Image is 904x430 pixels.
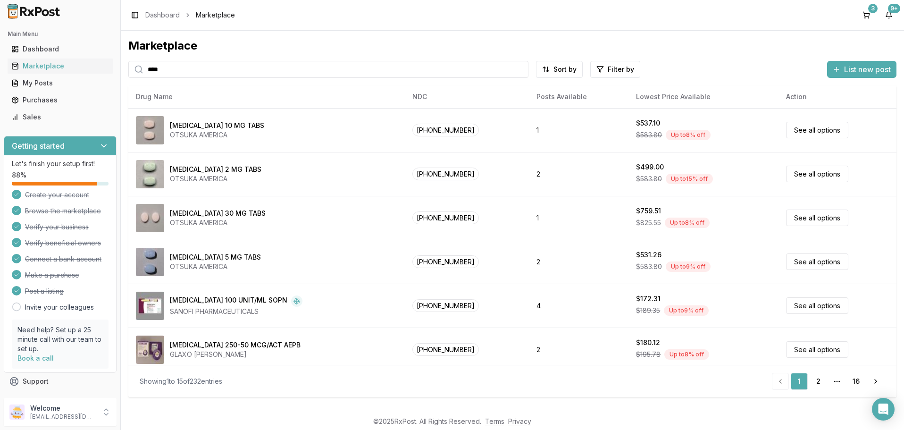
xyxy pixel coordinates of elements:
[4,76,117,91] button: My Posts
[8,92,113,109] a: Purchases
[872,398,895,421] div: Open Intercom Messenger
[412,255,479,268] span: [PHONE_NUMBER]
[536,61,583,78] button: Sort by
[529,85,628,108] th: Posts Available
[827,61,896,78] button: List new post
[136,336,164,364] img: Advair Diskus 250-50 MCG/ACT AEPB
[786,166,848,182] a: See all options
[636,250,661,260] div: $531.26
[136,116,164,144] img: Abilify 10 MG TABS
[4,93,117,108] button: Purchases
[786,341,848,358] a: See all options
[529,108,628,152] td: 1
[888,4,900,13] div: 9+
[170,130,264,140] div: OTSUKA AMERICA
[412,343,479,356] span: [PHONE_NUMBER]
[8,75,113,92] a: My Posts
[17,325,103,354] p: Need help? Set up a 25 minute call with our team to set up.
[30,404,96,413] p: Welcome
[636,262,662,271] span: $583.80
[25,254,101,264] span: Connect a bank account
[529,240,628,284] td: 2
[11,112,109,122] div: Sales
[11,95,109,105] div: Purchases
[170,340,301,350] div: [MEDICAL_DATA] 250-50 MCG/ACT AEPB
[608,65,634,74] span: Filter by
[23,394,55,403] span: Feedback
[11,61,109,71] div: Marketplace
[636,338,660,347] div: $180.12
[25,287,64,296] span: Post a listing
[810,373,827,390] a: 2
[636,350,661,359] span: $195.78
[485,417,504,425] a: Terms
[412,168,479,180] span: [PHONE_NUMBER]
[778,85,896,108] th: Action
[25,206,101,216] span: Browse the marketplace
[847,373,864,390] a: 16
[4,59,117,74] button: Marketplace
[4,390,117,407] button: Feedback
[665,218,710,228] div: Up to 8 % off
[136,248,164,276] img: Abilify 5 MG TABS
[628,85,778,108] th: Lowest Price Available
[636,174,662,184] span: $583.80
[170,253,261,262] div: [MEDICAL_DATA] 5 MG TABS
[786,122,848,138] a: See all options
[666,174,713,184] div: Up to 15 % off
[664,305,709,316] div: Up to 9 % off
[170,262,261,271] div: OTSUKA AMERICA
[666,130,711,140] div: Up to 8 % off
[636,130,662,140] span: $583.80
[529,328,628,371] td: 2
[590,61,640,78] button: Filter by
[136,292,164,320] img: Admelog SoloStar 100 UNIT/ML SOPN
[196,10,235,20] span: Marketplace
[170,165,261,174] div: [MEDICAL_DATA] 2 MG TABS
[128,38,896,53] div: Marketplace
[8,30,113,38] h2: Main Menu
[11,44,109,54] div: Dashboard
[8,109,113,126] a: Sales
[636,206,661,216] div: $759.51
[405,85,529,108] th: NDC
[666,261,711,272] div: Up to 9 % off
[25,222,89,232] span: Verify your business
[786,210,848,226] a: See all options
[11,78,109,88] div: My Posts
[827,66,896,75] a: List new post
[12,140,65,152] h3: Getting started
[636,218,661,228] span: $825.55
[170,218,266,228] div: OTSUKA AMERICA
[664,349,709,360] div: Up to 8 % off
[145,10,235,20] nav: breadcrumb
[859,8,874,23] button: 3
[772,373,885,390] nav: pagination
[136,204,164,232] img: Abilify 30 MG TABS
[4,4,64,19] img: RxPost Logo
[412,299,479,312] span: [PHONE_NUMBER]
[12,170,26,180] span: 88 %
[30,413,96,421] p: [EMAIL_ADDRESS][DOMAIN_NAME]
[170,121,264,130] div: [MEDICAL_DATA] 10 MG TABS
[140,377,222,386] div: Showing 1 to 15 of 232 entries
[636,306,660,315] span: $189.35
[868,4,878,13] div: 3
[25,303,94,312] a: Invite your colleagues
[8,58,113,75] a: Marketplace
[4,110,117,125] button: Sales
[4,42,117,57] button: Dashboard
[412,211,479,224] span: [PHONE_NUMBER]
[170,174,261,184] div: OTSUKA AMERICA
[866,373,885,390] a: Go to next page
[786,297,848,314] a: See all options
[4,373,117,390] button: Support
[844,64,891,75] span: List new post
[636,162,664,172] div: $499.00
[786,253,848,270] a: See all options
[553,65,577,74] span: Sort by
[170,209,266,218] div: [MEDICAL_DATA] 30 MG TABS
[8,41,113,58] a: Dashboard
[791,373,808,390] a: 1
